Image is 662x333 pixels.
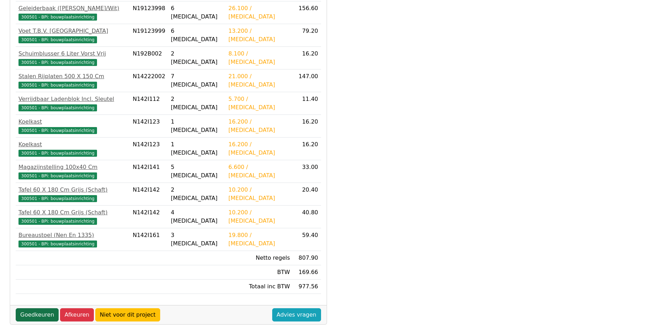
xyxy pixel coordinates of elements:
[130,228,168,251] td: N142I161
[95,308,160,321] a: Niet voor dit project
[18,4,127,21] a: Geleiderbaak ([PERSON_NAME]/Wit)300501 - BPi: bouwplaatsinrichting
[293,92,321,115] td: 11.40
[18,150,97,157] span: 300501 - BPi: bouwplaatsinrichting
[18,118,127,134] a: Koelkast300501 - BPi: bouwplaatsinrichting
[293,228,321,251] td: 59.40
[18,27,127,35] div: Voet T.B.V. [GEOGRAPHIC_DATA]
[18,186,127,194] div: Tafel 60 X 180 Cm Grijs (Schaft)
[171,95,223,112] div: 2 [MEDICAL_DATA]
[130,183,168,206] td: N142I142
[18,14,97,21] span: 300501 - BPi: bouwplaatsinrichting
[293,251,321,265] td: 807.90
[16,308,59,321] a: Goedkeuren
[228,140,290,157] div: 16.200 / [MEDICAL_DATA]
[130,24,168,47] td: N19123999
[293,206,321,228] td: 40.80
[60,308,94,321] a: Afkeuren
[171,4,223,21] div: 6 [MEDICAL_DATA]
[18,127,97,134] span: 300501 - BPi: bouwplaatsinrichting
[293,280,321,294] td: 977.56
[130,47,168,69] td: N192B002
[18,95,127,112] a: Verrijdbaar Ladenblok Incl. Sleutel300501 - BPi: bouwplaatsinrichting
[18,50,127,66] a: Schuimblusser 6 Liter Vorst Vrij300501 - BPi: bouwplaatsinrichting
[171,140,223,157] div: 1 [MEDICAL_DATA]
[18,104,97,111] span: 300501 - BPi: bouwplaatsinrichting
[293,1,321,24] td: 156.60
[228,208,290,225] div: 10.200 / [MEDICAL_DATA]
[171,231,223,248] div: 3 [MEDICAL_DATA]
[18,163,127,171] div: Magazijnstelling 100x40 Cm
[228,27,290,44] div: 13.200 / [MEDICAL_DATA]
[130,138,168,160] td: N142I123
[171,118,223,134] div: 1 [MEDICAL_DATA]
[171,163,223,180] div: 5 [MEDICAL_DATA]
[130,69,168,92] td: N14222002
[18,95,127,103] div: Verrijdbaar Ladenblok Incl. Sleutel
[18,231,127,239] div: Bureaustoel (Nen En 1335)
[18,195,97,202] span: 300501 - BPi: bouwplaatsinrichting
[18,72,127,89] a: Stalen Rijplaten 500 X 150 Cm300501 - BPi: bouwplaatsinrichting
[228,231,290,248] div: 19.800 / [MEDICAL_DATA]
[293,69,321,92] td: 147.00
[18,140,127,157] a: Koelkast300501 - BPi: bouwplaatsinrichting
[225,251,292,265] td: Netto regels
[130,115,168,138] td: N142I123
[293,138,321,160] td: 16.20
[18,59,97,66] span: 300501 - BPi: bouwplaatsinrichting
[18,208,127,217] div: Tafel 60 X 180 Cm Grijs (Schaft)
[18,36,97,43] span: 300501 - BPi: bouwplaatsinrichting
[18,72,127,81] div: Stalen Rijplaten 500 X 150 Cm
[18,82,97,89] span: 300501 - BPi: bouwplaatsinrichting
[228,50,290,66] div: 8.100 / [MEDICAL_DATA]
[18,27,127,44] a: Voet T.B.V. [GEOGRAPHIC_DATA]300501 - BPi: bouwplaatsinrichting
[293,160,321,183] td: 33.00
[130,206,168,228] td: N142I142
[18,208,127,225] a: Tafel 60 X 180 Cm Grijs (Schaft)300501 - BPi: bouwplaatsinrichting
[18,218,97,225] span: 300501 - BPi: bouwplaatsinrichting
[18,186,127,202] a: Tafel 60 X 180 Cm Grijs (Schaft)300501 - BPi: bouwplaatsinrichting
[228,95,290,112] div: 5.700 / [MEDICAL_DATA]
[228,163,290,180] div: 6.600 / [MEDICAL_DATA]
[18,172,97,179] span: 300501 - BPi: bouwplaatsinrichting
[293,47,321,69] td: 16.20
[171,50,223,66] div: 2 [MEDICAL_DATA]
[293,115,321,138] td: 16.20
[130,1,168,24] td: N19123998
[171,186,223,202] div: 2 [MEDICAL_DATA]
[171,72,223,89] div: 7 [MEDICAL_DATA]
[293,265,321,280] td: 169.66
[18,140,127,149] div: Koelkast
[228,4,290,21] div: 26.100 / [MEDICAL_DATA]
[18,4,127,13] div: Geleiderbaak ([PERSON_NAME]/Wit)
[228,72,290,89] div: 21.000 / [MEDICAL_DATA]
[228,118,290,134] div: 16.200 / [MEDICAL_DATA]
[225,280,292,294] td: Totaal inc BTW
[272,308,321,321] a: Advies vragen
[293,24,321,47] td: 79.20
[18,240,97,247] span: 300501 - BPi: bouwplaatsinrichting
[130,92,168,115] td: N142I112
[171,208,223,225] div: 4 [MEDICAL_DATA]
[130,160,168,183] td: N142I141
[18,50,127,58] div: Schuimblusser 6 Liter Vorst Vrij
[18,118,127,126] div: Koelkast
[171,27,223,44] div: 6 [MEDICAL_DATA]
[228,186,290,202] div: 10.200 / [MEDICAL_DATA]
[18,231,127,248] a: Bureaustoel (Nen En 1335)300501 - BPi: bouwplaatsinrichting
[18,163,127,180] a: Magazijnstelling 100x40 Cm300501 - BPi: bouwplaatsinrichting
[225,265,292,280] td: BTW
[293,183,321,206] td: 20.40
